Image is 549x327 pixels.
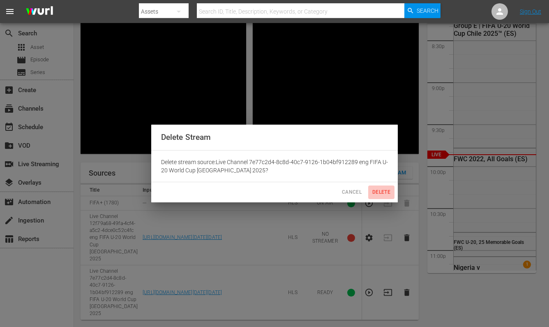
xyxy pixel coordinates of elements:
[161,132,211,142] span: Delete Stream
[520,8,541,15] a: Sign Out
[161,158,388,174] p: Delete stream source: Live Channel 7e77c2d4-8c8d-40c7-9126-1b04bf912289 eng FIFA U-20 World Cup [...
[371,188,391,197] span: Delete
[339,186,365,199] button: Cancel
[5,7,15,16] span: menu
[417,3,438,18] span: Search
[368,186,394,199] button: Delete
[342,188,362,197] span: Cancel
[20,2,59,21] img: ans4CAIJ8jUAAAAAAAAAAAAAAAAAAAAAAAAgQb4GAAAAAAAAAAAAAAAAAAAAAAAAJMjXAAAAAAAAAAAAAAAAAAAAAAAAgAT5G...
